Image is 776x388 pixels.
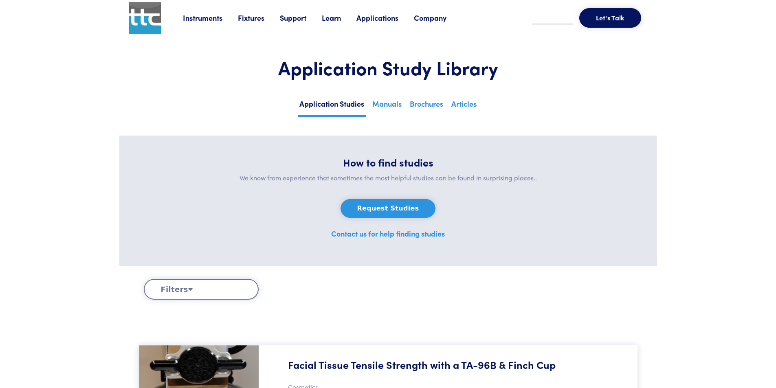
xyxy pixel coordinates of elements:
a: Applications [356,13,414,23]
a: Support [280,13,322,23]
a: Brochures [408,97,445,115]
a: Company [414,13,462,23]
a: Articles [450,97,478,115]
button: Request Studies [341,199,436,218]
button: Let's Talk [579,8,641,28]
h5: Facial Tissue Tensile Strength with a TA-96B & Finch Cup [288,357,556,372]
button: Filters [144,279,259,300]
a: Instruments [183,13,238,23]
a: Fixtures [238,13,280,23]
a: Contact us for help finding studies [331,228,445,239]
h1: Application Study Library [144,56,633,79]
img: ttc_logo_1x1_v1.0.png [129,2,161,34]
h5: How to find studies [139,155,638,169]
a: Application Studies [298,97,366,117]
a: Learn [322,13,356,23]
a: Manuals [371,97,403,115]
p: We know from experience that sometimes the most helpful studies can be found in surprising places.. [139,173,638,183]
